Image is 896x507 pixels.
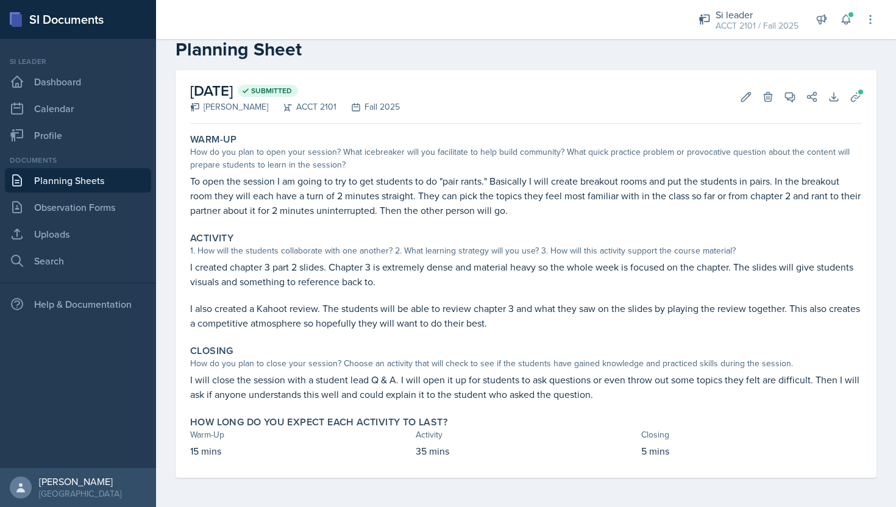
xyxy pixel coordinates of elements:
[5,96,151,121] a: Calendar
[268,101,336,113] div: ACCT 2101
[716,19,798,32] div: ACCT 2101 / Fall 2025
[190,174,862,218] p: To open the session I am going to try to get students to do "pair rants." Basically I will create...
[176,38,876,60] h2: Planning Sheet
[5,123,151,147] a: Profile
[251,86,292,96] span: Submitted
[5,155,151,166] div: Documents
[190,444,411,458] p: 15 mins
[641,428,862,441] div: Closing
[190,428,411,441] div: Warm-Up
[5,168,151,193] a: Planning Sheets
[190,101,268,113] div: [PERSON_NAME]
[190,357,862,370] div: How do you plan to close your session? Choose an activity that will check to see if the students ...
[190,416,447,428] label: How long do you expect each activity to last?
[190,244,862,257] div: 1. How will the students collaborate with one another? 2. What learning strategy will you use? 3....
[39,475,121,487] div: [PERSON_NAME]
[416,428,636,441] div: Activity
[190,146,862,171] div: How do you plan to open your session? What icebreaker will you facilitate to help build community...
[5,195,151,219] a: Observation Forms
[5,56,151,67] div: Si leader
[5,222,151,246] a: Uploads
[190,260,862,289] p: I created chapter 3 part 2 slides. Chapter 3 is extremely dense and material heavy so the whole w...
[190,133,237,146] label: Warm-Up
[190,301,862,330] p: I also created a Kahoot review. The students will be able to review chapter 3 and what they saw o...
[641,444,862,458] p: 5 mins
[5,292,151,316] div: Help & Documentation
[336,101,400,113] div: Fall 2025
[5,249,151,273] a: Search
[716,7,798,22] div: Si leader
[190,372,862,402] p: I will close the session with a student lead Q & A. I will open it up for students to ask questio...
[190,80,400,102] h2: [DATE]
[190,345,233,357] label: Closing
[190,232,233,244] label: Activity
[5,69,151,94] a: Dashboard
[416,444,636,458] p: 35 mins
[39,487,121,500] div: [GEOGRAPHIC_DATA]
